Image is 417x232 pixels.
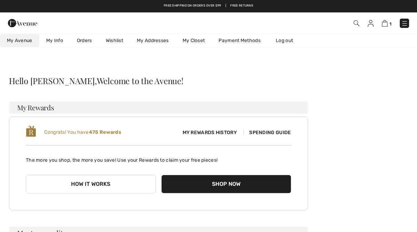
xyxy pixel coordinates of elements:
img: 1ère Avenue [8,16,37,30]
img: loyalty_logo_r.svg [26,125,36,138]
span: My Rewards History [177,129,242,136]
a: My Closet [176,34,212,47]
a: My Addresses [130,34,176,47]
a: 1ère Avenue [8,19,37,26]
img: My Info [368,20,374,27]
a: Free shipping on orders over $99 [164,3,221,8]
h3: My Rewards [9,101,308,114]
span: My Avenue [7,37,32,44]
a: Payment Methods [212,34,267,47]
p: The more you shop, the more you save! Use your Rewards to claim your free pieces! [26,151,291,164]
a: Orders [70,34,99,47]
span: Spending Guide [243,130,291,135]
span: Welcome to the Avenue! [97,77,183,85]
a: My Info [39,34,70,47]
a: Free Returns [230,3,253,8]
span: 1 [389,21,391,27]
img: Shopping Bag [382,20,388,27]
button: How it works [26,175,156,193]
a: Log out [269,34,307,47]
a: Wishlist [99,34,130,47]
span: Congrats! You have [44,129,121,135]
div: Hello [PERSON_NAME], [9,77,308,85]
img: Search [354,20,359,26]
img: Menu [401,20,408,27]
b: 475 Rewards [89,129,121,135]
a: 1 [382,19,391,27]
button: Shop Now [161,175,291,193]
